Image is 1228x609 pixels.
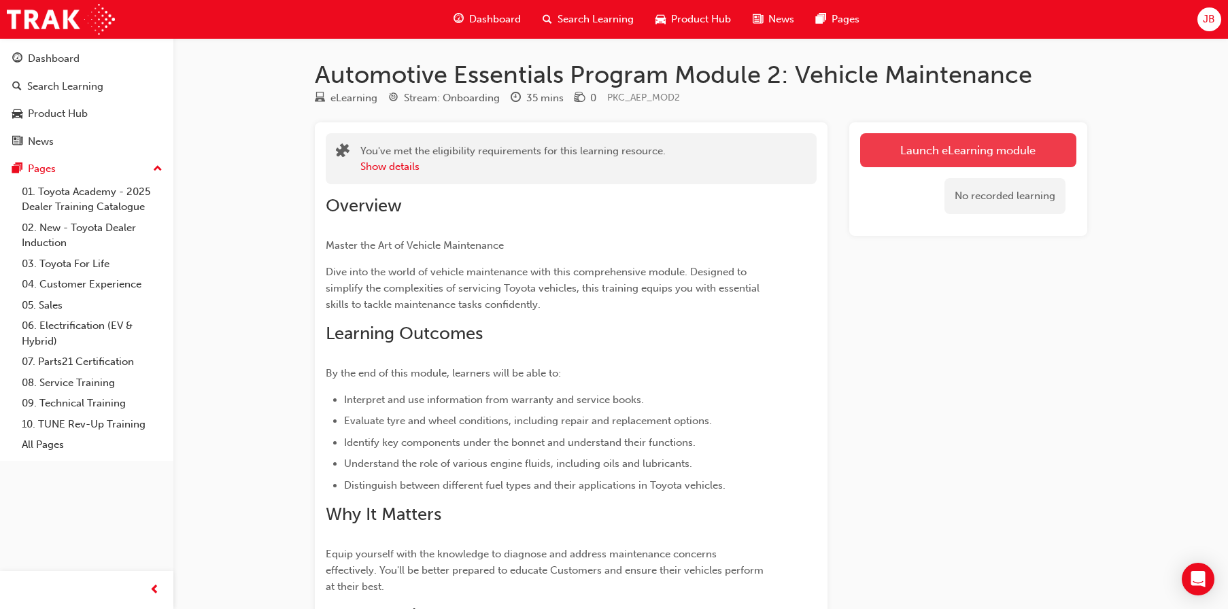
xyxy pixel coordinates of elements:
span: clock-icon [511,92,521,105]
span: pages-icon [12,163,22,175]
div: Price [575,90,596,107]
span: car-icon [655,11,666,28]
div: Product Hub [28,106,88,122]
div: You've met the eligibility requirements for this learning resource. [360,143,666,174]
span: Evaluate tyre and wheel conditions, including repair and replacement options. [344,415,712,427]
span: JB [1203,12,1215,27]
a: 02. New - Toyota Dealer Induction [16,217,168,254]
a: guage-iconDashboard [443,5,532,33]
a: 07. Parts21 Certification [16,351,168,372]
a: car-iconProduct Hub [645,5,742,33]
span: guage-icon [454,11,464,28]
div: 35 mins [526,90,564,106]
a: News [5,129,168,154]
div: No recorded learning [944,178,1065,214]
span: Overview [326,195,402,216]
span: Distinguish between different fuel types and their applications in Toyota vehicles. [344,479,726,491]
a: Product Hub [5,101,168,126]
a: pages-iconPages [805,5,870,33]
span: Learning Outcomes [326,323,483,344]
span: Learning resource code [607,92,680,103]
div: 0 [590,90,596,106]
a: 09. Technical Training [16,393,168,414]
div: eLearning [330,90,377,106]
a: 03. Toyota For Life [16,254,168,275]
span: Understand the role of various engine fluids, including oils and lubricants. [344,457,692,470]
span: Equip yourself with the knowledge to diagnose and address maintenance concerns effectively. You'l... [326,548,766,593]
div: Search Learning [27,79,103,94]
span: target-icon [388,92,398,105]
span: up-icon [153,160,163,178]
a: news-iconNews [742,5,805,33]
div: Stream [388,90,500,107]
span: search-icon [12,81,22,93]
a: All Pages [16,434,168,455]
button: JB [1197,7,1221,31]
span: By the end of this module, learners will be able to: [326,367,561,379]
span: Master the Art of Vehicle Maintenance [326,239,504,251]
a: 04. Customer Experience [16,274,168,295]
button: Pages [5,156,168,181]
a: Launch eLearning module [860,133,1076,167]
span: Identify key components under the bonnet and understand their functions. [344,436,696,449]
div: Pages [28,161,56,177]
a: 05. Sales [16,295,168,316]
span: search-icon [543,11,552,28]
span: pages-icon [816,11,826,28]
h1: Automotive Essentials Program Module 2: Vehicle Maintenance [315,60,1087,90]
span: Pages [832,12,859,27]
img: Trak [7,4,115,35]
a: 10. TUNE Rev-Up Training [16,414,168,435]
a: Search Learning [5,74,168,99]
span: news-icon [753,11,763,28]
a: 08. Service Training [16,372,168,394]
div: Dashboard [28,51,80,67]
span: news-icon [12,136,22,148]
span: Dashboard [469,12,521,27]
div: News [28,134,54,150]
span: puzzle-icon [336,145,349,160]
span: guage-icon [12,53,22,65]
span: car-icon [12,108,22,120]
span: Search Learning [558,12,634,27]
button: DashboardSearch LearningProduct HubNews [5,43,168,156]
span: Dive into the world of vehicle maintenance with this comprehensive module. Designed to simplify t... [326,266,762,311]
span: money-icon [575,92,585,105]
span: News [768,12,794,27]
a: Dashboard [5,46,168,71]
span: Why It Matters [326,504,441,525]
span: Interpret and use information from warranty and service books. [344,394,644,406]
a: search-iconSearch Learning [532,5,645,33]
button: Show details [360,159,420,175]
div: Stream: Onboarding [404,90,500,106]
a: 01. Toyota Academy - 2025 Dealer Training Catalogue [16,181,168,217]
span: learningResourceType_ELEARNING-icon [315,92,325,105]
a: 06. Electrification (EV & Hybrid) [16,315,168,351]
div: Open Intercom Messenger [1182,563,1214,595]
span: prev-icon [150,582,160,599]
span: Product Hub [671,12,731,27]
div: Type [315,90,377,107]
div: Duration [511,90,564,107]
